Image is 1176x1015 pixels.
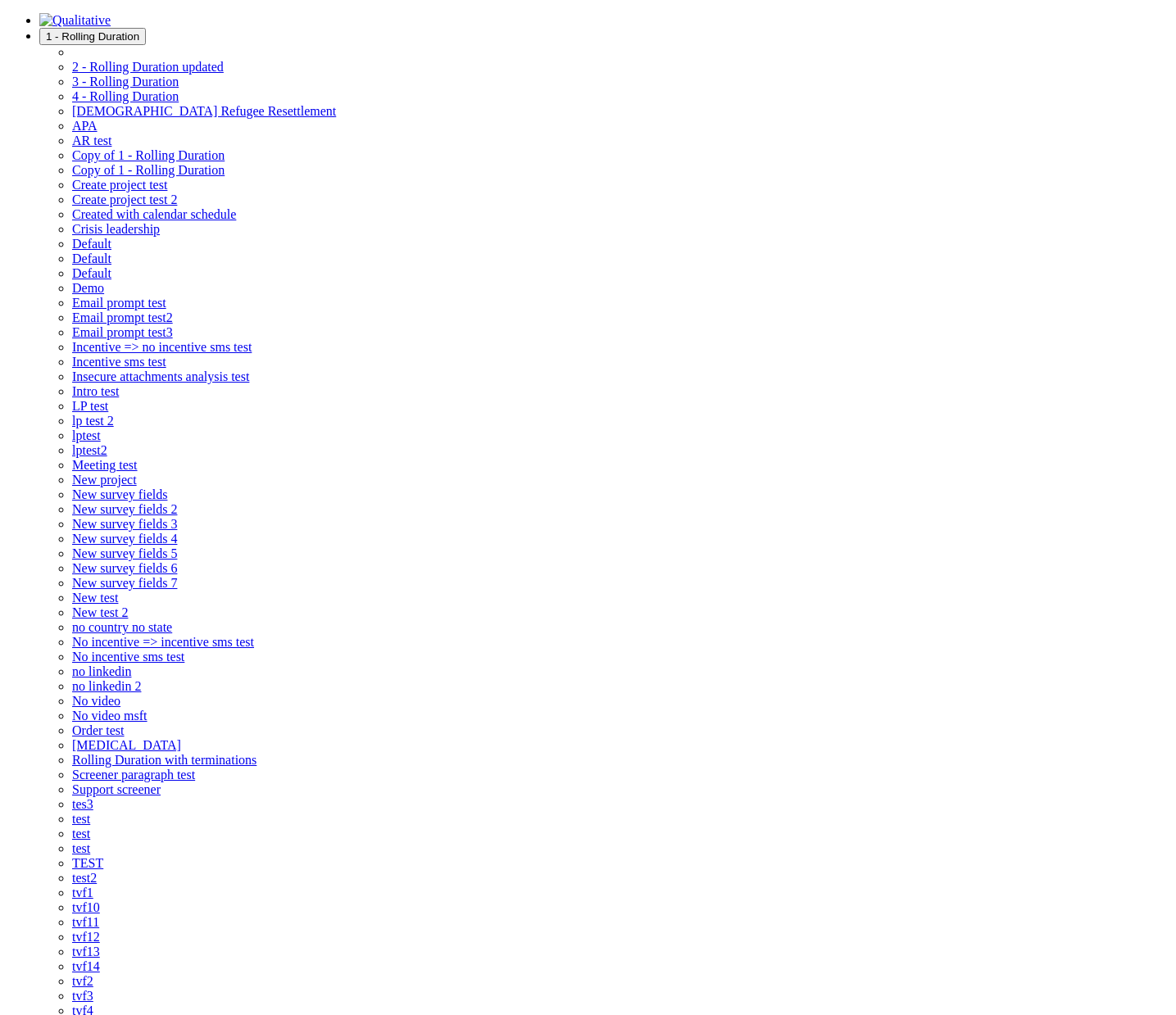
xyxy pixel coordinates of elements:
a: Created with calendar schedule [72,207,236,221]
a: tes3 [72,797,93,811]
span: tvf11 [72,915,99,929]
span: New survey fields 3 [72,517,177,531]
a: Rolling Duration with terminations [72,753,257,767]
a: 2 - Rolling Duration updated [72,60,224,74]
a: 3 - Rolling Duration [72,75,179,88]
a: Copy of 1 - Rolling Duration [72,163,225,177]
span: New survey fields [72,487,167,501]
img: Qualitative [39,13,111,28]
a: New survey fields 5 [72,546,177,560]
span: tvf1 [72,886,93,899]
a: Email prompt test [72,296,166,310]
a: Email prompt test2 [72,310,173,324]
span: New test 2 [72,605,128,619]
a: Email prompt test3 [72,325,173,339]
a: Incentive sms test [72,355,166,369]
a: No video [72,694,120,708]
span: Copy of 1 - Rolling Duration [72,148,225,162]
a: test [72,841,90,855]
a: No incentive sms test [72,650,184,664]
a: New test [72,591,118,605]
a: TEST [72,856,103,870]
span: New project [72,473,137,487]
a: Default [72,251,111,265]
a: Support screener [72,782,161,796]
iframe: Chat Widget [1094,936,1176,1015]
span: Demo [72,281,104,295]
a: AR test [72,134,111,147]
a: LP test [72,399,108,413]
a: [DEMOGRAPHIC_DATA] Refugee Resettlement [72,104,336,118]
a: test [72,827,90,841]
a: tvf10 [72,900,100,914]
a: Meeting test [72,458,138,472]
a: test2 [72,871,97,885]
a: [MEDICAL_DATA] [72,738,181,752]
a: Create project test 2 [72,193,177,206]
a: no country no state [72,620,172,634]
a: tvf14 [72,959,100,973]
span: lptest [72,428,101,442]
a: APA [72,119,98,133]
a: New survey fields 6 [72,561,177,575]
a: Default [72,266,111,280]
span: 1 - Rolling Duration [46,30,139,43]
a: Insecure attachments analysis test [72,369,249,383]
a: New survey fields 7 [72,576,177,590]
a: Incentive => no incentive sms test [72,340,252,354]
a: no linkedin 2 [72,679,141,693]
a: New survey fields 4 [72,532,177,546]
a: Screener paragraph test [72,768,195,782]
a: lp test 2 [72,414,114,428]
a: 4 - Rolling Duration [72,89,179,103]
a: Create project test [72,178,167,192]
span: Crisis leadership [72,222,160,236]
a: New survey fields 2 [72,502,177,516]
a: No incentive => incentive sms test [72,635,254,649]
span: lptest2 [72,443,107,457]
span: tvf13 [72,945,100,958]
a: Intro test [72,384,119,398]
span: tvf2 [72,974,93,988]
span: Default [72,237,111,251]
a: no linkedin [72,664,131,678]
span: tvf3 [72,989,93,1003]
a: No video msft [72,709,148,723]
